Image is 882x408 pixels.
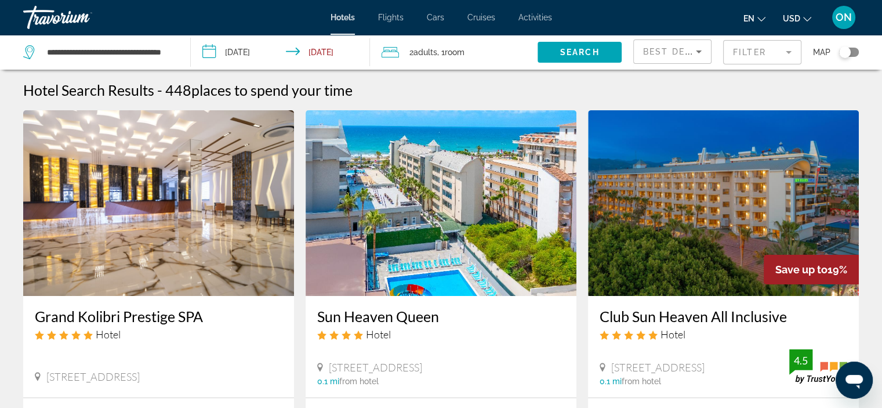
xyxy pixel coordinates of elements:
button: Travelers: 2 adults, 0 children [370,35,538,70]
button: Filter [723,39,801,65]
span: Save up to [775,263,827,276]
a: Flights [378,13,404,22]
span: Hotel [366,328,391,341]
img: Hotel image [306,110,576,296]
span: from hotel [622,377,661,386]
div: 19% [764,255,859,284]
span: Hotel [96,328,121,341]
div: 4.5 [789,353,812,367]
button: Change language [743,10,765,27]
h1: Hotel Search Results [23,81,154,99]
img: Hotel image [23,110,294,296]
span: 0.1 mi [317,377,339,386]
span: from hotel [339,377,379,386]
span: 0.1 mi [600,377,622,386]
div: 5 star Hotel [600,328,847,341]
span: en [743,14,754,23]
span: - [157,81,162,99]
span: [STREET_ADDRESS] [329,361,422,374]
span: [STREET_ADDRESS] [46,370,140,383]
span: , 1 [437,44,464,60]
button: Change currency [783,10,811,27]
span: [STREET_ADDRESS] [611,361,705,374]
span: Hotel [660,328,685,341]
span: Best Deals [643,47,703,56]
span: places to spend your time [191,81,353,99]
iframe: Button to launch messaging window [836,362,873,399]
a: Cars [427,13,444,22]
span: Adults [413,48,437,57]
div: 5 star Hotel [35,328,282,341]
button: Toggle map [830,47,859,57]
button: Check-in date: Oct 7, 2025 Check-out date: Oct 13, 2025 [191,35,370,70]
span: 2 [409,44,437,60]
a: Activities [518,13,552,22]
span: Map [813,44,830,60]
div: 4 star Hotel [317,328,565,341]
a: Travorium [23,2,139,33]
a: Club Sun Heaven All Inclusive [600,308,847,325]
button: Search [538,42,622,63]
span: Search [560,48,600,57]
img: Hotel image [588,110,859,296]
span: USD [783,14,800,23]
a: Grand Kolibri Prestige SPA [35,308,282,325]
span: ON [836,12,852,23]
span: Room [445,48,464,57]
a: Sun Heaven Queen [317,308,565,325]
img: trustyou-badge.svg [789,349,847,384]
a: Cruises [467,13,495,22]
button: User Menu [829,5,859,30]
h2: 448 [165,81,353,99]
a: Hotels [331,13,355,22]
mat-select: Sort by [643,45,702,59]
